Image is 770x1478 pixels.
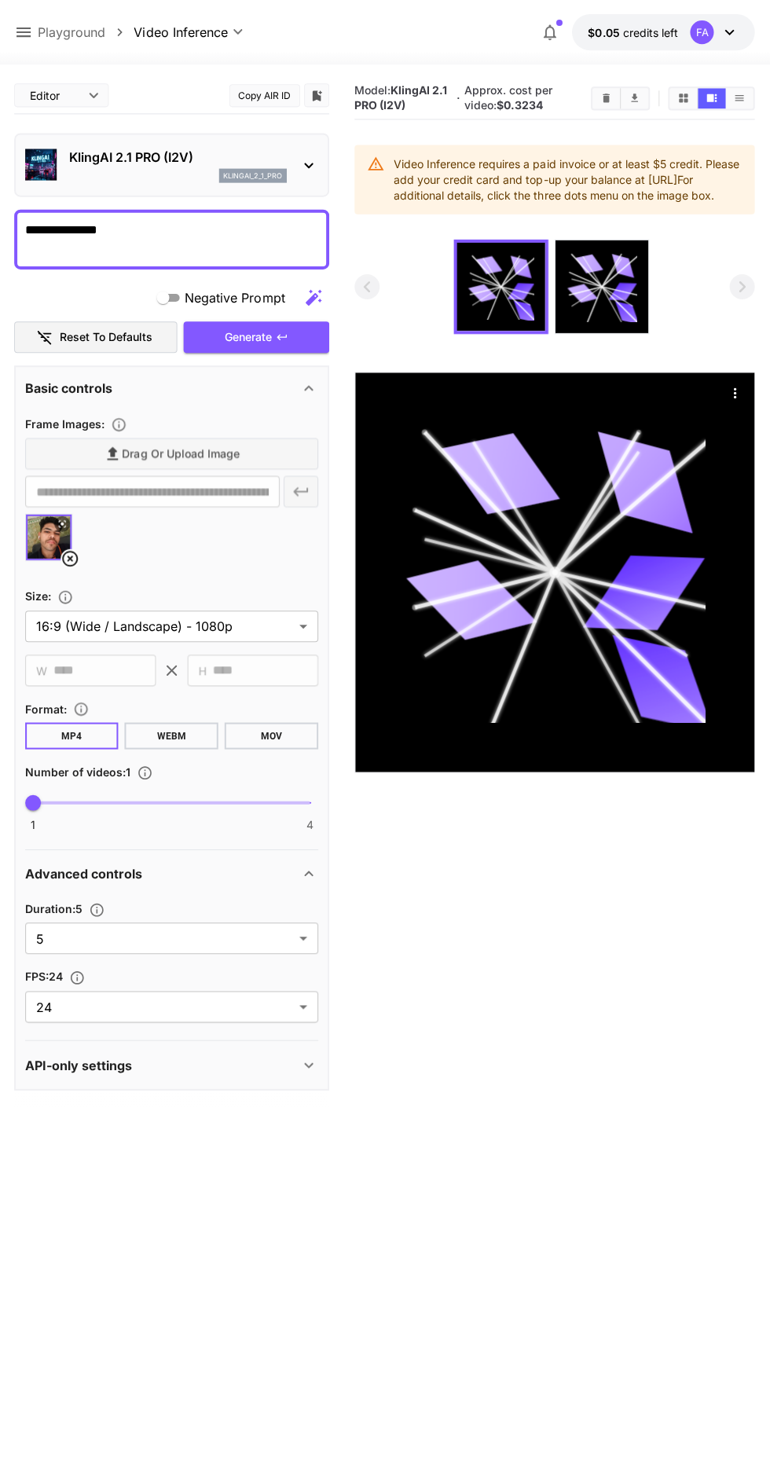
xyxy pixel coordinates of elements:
[27,416,106,429] span: Frame Images :
[27,378,114,397] p: Basic controls
[31,87,80,104] span: Editor
[497,98,543,112] b: $0.3234
[32,815,37,831] span: 1
[64,967,93,983] button: Set the fps
[225,721,319,747] button: MOV
[27,967,64,981] span: FPS : 24
[225,170,283,181] p: klingai_2_1_pro
[310,86,324,105] button: Add to library
[668,86,754,110] div: Show videos in grid viewShow videos in video viewShow videos in list view
[456,89,460,108] p: ·
[39,23,135,42] nav: breadcrumb
[186,288,286,306] span: Negative Prompt
[725,88,753,108] button: Show videos in list view
[126,721,219,747] button: WEBM
[230,84,301,107] button: Copy AIR ID
[27,1043,319,1081] div: API-only settings
[27,900,84,913] span: Duration : 5
[27,369,319,406] div: Basic controls
[588,24,677,41] div: $0.05
[27,700,68,713] span: Format :
[592,88,620,108] button: Clear videos
[27,588,53,601] span: Size :
[588,26,622,39] span: $0.05
[27,1053,134,1072] p: API-only settings
[698,88,725,108] button: Show videos in video view
[355,83,448,112] span: Model:
[39,23,107,42] a: Playground
[185,321,329,353] button: Generate
[621,88,648,108] button: Download All
[27,853,319,890] div: Advanced controls
[226,327,273,347] span: Generate
[27,721,120,747] button: MP4
[38,615,294,634] span: 16:9 (Wide / Landscape) - 1080p
[307,815,314,831] span: 4
[84,900,112,915] button: Set the number of duration
[669,88,697,108] button: Show videos in grid view
[27,862,144,881] p: Advanced controls
[38,927,294,946] span: 5
[394,149,742,209] div: Video Inference requires a paid invoice or at least $5 credit. Please add your credit card and to...
[591,86,650,110] div: Clear videosDownload All
[106,416,134,431] button: Upload frame images.
[464,83,552,112] span: Approx. cost per video:
[355,83,448,112] b: KlingAI 2.1 PRO (I2V)
[690,20,713,44] div: FA
[622,26,677,39] span: credits left
[27,763,132,776] span: Number of videos : 1
[71,147,288,166] p: KlingAI 2.1 PRO (I2V)
[722,380,746,403] div: Actions
[572,14,754,50] button: $0.05FA
[38,660,49,678] span: W
[53,588,81,603] button: Adjust the dimensions of the generated image by specifying its width and height in pixels, or sel...
[16,321,179,353] button: Reset to defaults
[200,660,207,678] span: H
[38,995,294,1014] span: 24
[135,23,229,42] span: Video Inference
[132,763,160,779] button: Specify how many videos to generate in a single request. Each video generation will be charged se...
[27,141,319,189] div: KlingAI 2.1 PRO (I2V)klingai_2_1_pro
[68,699,97,715] button: Choose the file format for the output video.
